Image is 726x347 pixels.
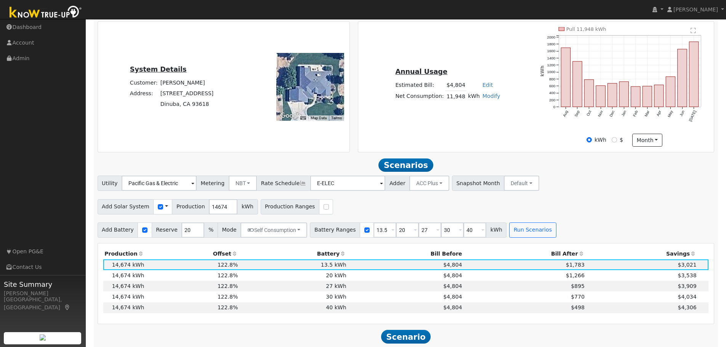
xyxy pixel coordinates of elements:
img: retrieve [40,334,46,341]
input: Select a Rate Schedule [310,176,385,191]
a: Edit [482,82,493,88]
text: Aug [562,110,569,117]
span: Rate Schedule [256,176,311,191]
button: Self Consumption [240,222,307,238]
td: 14,674 kWh [103,302,146,313]
span: $4,306 [678,304,696,310]
div: [GEOGRAPHIC_DATA], [GEOGRAPHIC_DATA] [4,296,82,312]
span: Metering [196,176,229,191]
span: $498 [571,304,585,310]
span: [PERSON_NAME] [673,6,718,13]
td: $4,804 [445,80,466,91]
img: Google [278,111,303,121]
span: Reserve [152,222,182,238]
div: [PERSON_NAME] [4,289,82,297]
span: 122.8% [218,262,238,268]
span: $4,034 [678,294,696,300]
span: Scenarios [378,158,433,172]
text: 800 [549,77,556,81]
rect: onclick="" [561,48,570,107]
td: Customer: [128,77,159,88]
span: $4,804 [443,262,462,268]
text: 2000 [547,35,556,39]
button: NBT [229,176,257,191]
td: 40 kWh [239,302,348,313]
td: 14,674 kWh [103,259,146,270]
text: 1600 [547,49,556,53]
text: [DATE] [688,110,697,122]
span: 122.8% [218,294,238,300]
th: Bill After [463,249,586,259]
text: Jan [621,110,627,117]
span: $4,804 [443,294,462,300]
span: $3,021 [678,262,696,268]
th: Battery [239,249,348,259]
rect: onclick="" [689,42,699,107]
img: Know True-Up [6,4,86,21]
text: Jun [679,110,686,117]
a: Terms (opens in new tab) [331,116,342,120]
rect: onclick="" [678,49,687,107]
span: Savings [666,251,690,257]
span: $3,538 [678,272,696,278]
label: $ [620,136,623,144]
text: 1400 [547,56,556,60]
th: Bill Before [348,249,463,259]
button: Keyboard shortcuts [300,115,306,121]
text: 1800 [547,42,556,46]
span: $895 [571,283,585,289]
label: kWh [595,136,606,144]
td: 13.5 kWh [239,259,348,270]
rect: onclick="" [643,86,652,107]
text: Feb [632,110,639,117]
td: 14,674 kWh [103,270,146,281]
text: Dec [609,110,615,118]
span: kWh [486,222,506,238]
td: 14,674 kWh [103,291,146,302]
rect: onclick="" [654,85,663,107]
span: $4,804 [443,283,462,289]
span: kWh [237,199,258,214]
text: Nov [597,110,604,118]
td: kWh [466,91,481,102]
a: Open this area in Google Maps (opens a new window) [278,111,303,121]
span: Add Battery [98,222,138,238]
rect: onclick="" [619,82,628,107]
button: month [632,134,662,147]
button: Run Scenarios [509,222,556,238]
td: Address: [128,88,159,99]
span: $1,783 [566,262,585,268]
span: 122.8% [218,283,238,289]
td: [PERSON_NAME] [159,77,215,88]
text: 200 [549,98,556,102]
span: $770 [571,294,585,300]
text: May [667,110,674,118]
th: Offset [146,249,239,259]
rect: onclick="" [585,80,594,107]
rect: onclick="" [596,86,605,107]
span: Add Solar System [98,199,154,214]
text: 1200 [547,63,556,67]
input: Select a Utility [122,176,197,191]
span: 122.8% [218,304,238,310]
rect: onclick="" [573,61,582,107]
text: Mar [644,110,651,118]
button: ACC Plus [409,176,449,191]
span: $1,266 [566,272,585,278]
text: Apr [656,110,662,117]
text: Oct [586,110,592,117]
rect: onclick="" [631,86,640,107]
span: Utility [98,176,122,191]
input: $ [612,137,617,142]
text: 1000 [547,70,556,74]
td: Estimated Bill: [394,80,445,91]
text: Sep [574,110,581,118]
button: Map Data [311,115,327,121]
text: Pull 11,948 kWh [566,26,606,32]
span: Site Summary [4,279,82,289]
span: $4,804 [443,272,462,278]
span: $4,804 [443,304,462,310]
text: 0 [553,105,556,109]
td: 27 kWh [239,281,348,291]
th: Production [103,249,146,259]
